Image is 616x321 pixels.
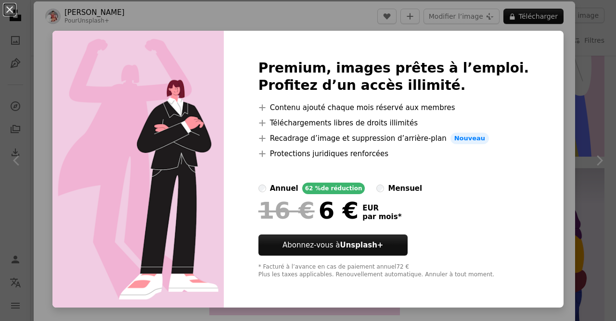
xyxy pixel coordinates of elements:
[258,133,529,144] li: Recadrage d’image et suppression d’arrière-plan
[258,102,529,113] li: Contenu ajouté chaque mois réservé aux membres
[362,204,401,212] span: EUR
[340,241,383,249] strong: Unsplash+
[258,263,529,279] div: * Facturé à l’avance en cas de paiement annuel 72 € Plus les taxes applicables. Renouvellement au...
[302,183,365,194] div: 62 % de réduction
[270,183,298,194] div: annuel
[258,117,529,129] li: Téléchargements libres de droits illimités
[258,148,529,160] li: Protections juridiques renforcées
[362,212,401,221] span: par mois *
[258,60,529,94] h2: Premium, images prêtes à l’emploi. Profitez d’un accès illimité.
[376,185,384,192] input: mensuel
[258,235,408,256] button: Abonnez-vous àUnsplash+
[388,183,422,194] div: mensuel
[450,133,489,144] span: Nouveau
[52,31,224,308] img: premium_vector-1739725146978-de9c60c37b12
[258,198,315,223] span: 16 €
[258,185,266,192] input: annuel62 %de réduction
[258,198,359,223] div: 6 €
